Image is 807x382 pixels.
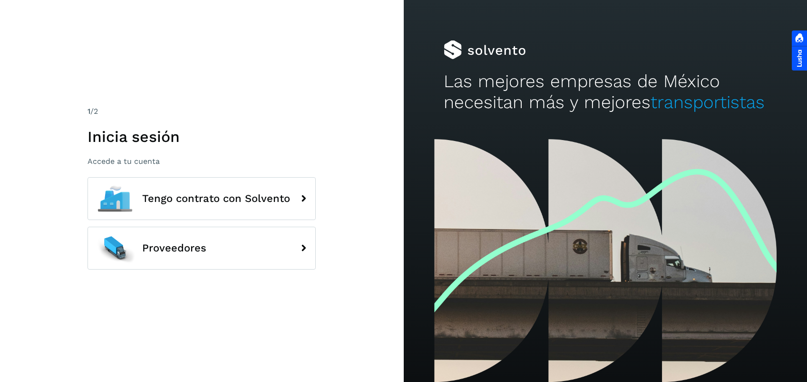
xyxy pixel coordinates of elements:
button: Proveedores [88,227,316,270]
span: Tengo contrato con Solvento [142,193,290,204]
button: Tengo contrato con Solvento [88,177,316,220]
span: Proveedores [142,242,206,254]
p: Accede a tu cuenta [88,157,316,166]
span: transportistas [651,92,765,112]
h1: Inicia sesión [88,128,316,146]
div: /2 [88,106,316,117]
h2: Las mejores empresas de México necesitan más y mejores [444,71,767,113]
span: 1 [88,107,90,116]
